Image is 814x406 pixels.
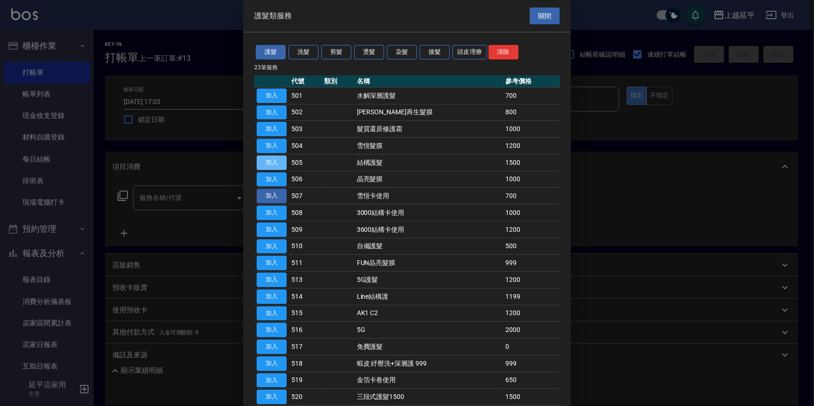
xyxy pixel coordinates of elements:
td: 3600結構卡使用 [355,221,503,238]
td: 500 [503,238,560,255]
td: 999 [503,355,560,372]
span: 護髮類服務 [254,11,292,21]
button: 洗髮 [289,45,318,60]
td: 520 [289,389,322,406]
td: 516 [289,322,322,339]
td: 1000 [503,171,560,188]
td: 金箔卡卷使用 [355,372,503,389]
td: 518 [289,355,322,372]
td: 519 [289,372,322,389]
th: 名稱 [355,75,503,88]
td: 513 [289,272,322,288]
td: 650 [503,372,560,389]
th: 類別 [322,75,355,88]
td: 507 [289,188,322,205]
td: 506 [289,171,322,188]
button: 加入 [257,172,287,187]
td: 3000結構卡使用 [355,205,503,221]
button: 加入 [257,390,287,405]
td: 1500 [503,389,560,406]
td: 5G [355,322,503,339]
td: 517 [289,339,322,355]
button: 加入 [257,256,287,271]
button: 加入 [257,323,287,338]
td: FUN晶亮髮膜 [355,255,503,272]
td: 雪恆卡使用 [355,188,503,205]
button: 護髮 [256,45,286,60]
td: [PERSON_NAME]再生髮膜 [355,104,503,121]
td: 免費護髮 [355,339,503,355]
td: 結構護髮 [355,155,503,171]
td: 700 [503,88,560,104]
td: 1200 [503,305,560,322]
td: 510 [289,238,322,255]
button: 接髮 [420,45,450,60]
td: 1000 [503,121,560,138]
button: 加入 [257,306,287,321]
td: 508 [289,205,322,221]
td: 雪恆髮膜 [355,138,503,155]
button: 燙髮 [354,45,384,60]
td: 2000 [503,322,560,339]
button: 加入 [257,105,287,120]
td: 514 [289,288,322,305]
button: 關閉 [530,7,560,25]
td: 蝦皮 紓壓洗+深層護 999 [355,355,503,372]
td: 511 [289,255,322,272]
p: 23 筆服務 [254,63,560,72]
td: 1200 [503,138,560,155]
button: 頭皮理療 [452,45,487,60]
button: 加入 [257,139,287,154]
th: 參考價格 [503,75,560,88]
td: AK1 C2 [355,305,503,322]
td: 晶亮髮膜 [355,171,503,188]
button: 剪髮 [321,45,351,60]
button: 加入 [257,356,287,371]
td: 502 [289,104,322,121]
button: 加入 [257,289,287,304]
button: 加入 [257,155,287,170]
td: 水解深層護髮 [355,88,503,104]
button: 加入 [257,273,287,288]
td: 自備護髮 [355,238,503,255]
td: 三段式護髮1500 [355,389,503,406]
td: 1199 [503,288,560,305]
td: 0 [503,339,560,355]
td: 1200 [503,221,560,238]
td: 5G護髮 [355,272,503,288]
td: 509 [289,221,322,238]
button: 加入 [257,340,287,354]
td: 800 [503,104,560,121]
button: 加入 [257,239,287,254]
td: 髮質還原修護霜 [355,121,503,138]
button: 清除 [488,45,518,60]
th: 代號 [289,75,322,88]
button: 加入 [257,206,287,221]
button: 染髮 [387,45,417,60]
td: 1500 [503,155,560,171]
button: 加入 [257,189,287,204]
button: 加入 [257,222,287,237]
td: 999 [503,255,560,272]
td: 515 [289,305,322,322]
td: 505 [289,155,322,171]
td: 503 [289,121,322,138]
td: Line結構護 [355,288,503,305]
td: 501 [289,88,322,104]
td: 700 [503,188,560,205]
td: 1200 [503,272,560,288]
td: 1000 [503,205,560,221]
button: 加入 [257,89,287,103]
button: 加入 [257,122,287,137]
button: 加入 [257,373,287,388]
td: 504 [289,138,322,155]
